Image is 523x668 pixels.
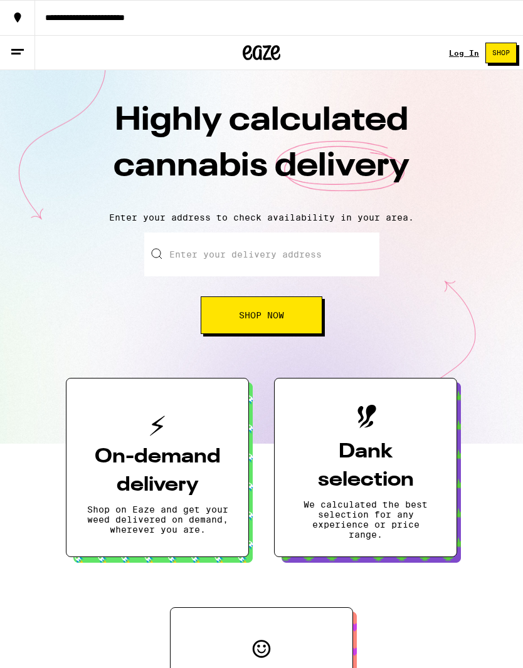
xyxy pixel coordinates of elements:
p: We calculated the best selection for any experience or price range. [295,499,436,540]
button: On-demand deliveryShop on Eaze and get your weed delivered on demand, wherever you are. [66,378,249,557]
p: Enter your address to check availability in your area. [13,212,510,222]
input: Enter your delivery address [144,232,379,276]
button: Shop [485,43,517,63]
h3: Dank selection [295,438,436,494]
span: Shop [492,50,510,56]
button: Dank selectionWe calculated the best selection for any experience or price range. [274,378,457,557]
h3: On-demand delivery [87,443,228,499]
span: Shop Now [239,311,284,320]
a: Log In [449,49,479,57]
h1: Highly calculated cannabis delivery [42,98,481,202]
a: Shop [479,43,523,63]
button: Shop Now [201,296,322,334]
p: Shop on Eaze and get your weed delivered on demand, wherever you are. [87,504,228,535]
